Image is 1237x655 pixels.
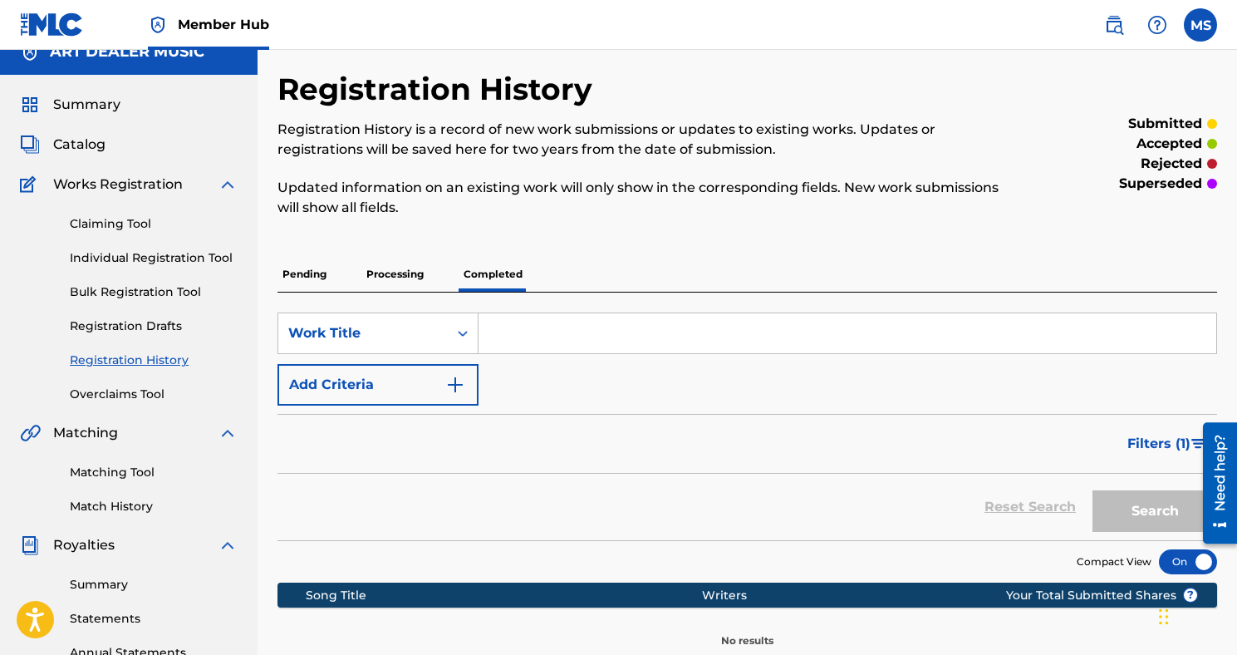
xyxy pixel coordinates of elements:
div: Writers [702,587,1059,604]
a: Statements [70,610,238,628]
a: CatalogCatalog [20,135,106,155]
span: Member Hub [178,15,269,34]
a: Overclaims Tool [70,386,238,403]
p: Processing [361,257,429,292]
img: search [1104,15,1124,35]
img: expand [218,535,238,555]
img: help [1147,15,1167,35]
img: MLC Logo [20,12,84,37]
a: Bulk Registration Tool [70,283,238,301]
span: Summary [53,95,120,115]
a: Claiming Tool [70,215,238,233]
span: Your Total Submitted Shares [1006,587,1198,604]
img: Works Registration [20,175,42,195]
h5: ART DEALER MUSIC [50,42,204,62]
div: Help [1141,8,1174,42]
a: Matching Tool [70,464,238,481]
div: Work Title [288,323,438,343]
p: accepted [1136,134,1202,154]
a: Match History [70,498,238,515]
p: No results [721,613,773,648]
p: Registration History is a record of new work submissions or updates to existing works. Updates or... [277,120,1001,160]
div: User Menu [1184,8,1217,42]
img: Accounts [20,42,40,62]
img: Top Rightsholder [148,15,168,35]
a: SummarySummary [20,95,120,115]
iframe: Chat Widget [1154,575,1237,655]
img: Catalog [20,135,40,155]
span: Catalog [53,135,106,155]
p: rejected [1141,154,1202,174]
p: submitted [1128,114,1202,134]
div: Song Title [306,587,702,604]
img: expand [218,423,238,443]
span: Compact View [1077,554,1151,569]
img: Royalties [20,535,40,555]
a: Individual Registration Tool [70,249,238,267]
a: Summary [70,576,238,593]
span: Filters ( 1 ) [1127,434,1190,454]
p: Updated information on an existing work will only show in the corresponding fields. New work subm... [277,178,1001,218]
form: Search Form [277,313,1217,540]
img: expand [218,175,238,195]
p: Completed [459,257,528,292]
img: Summary [20,95,40,115]
button: Add Criteria [277,364,479,406]
button: Filters (1) [1117,423,1217,465]
div: Drag [1159,592,1169,642]
span: Royalties [53,535,115,555]
h2: Registration History [277,71,601,108]
p: superseded [1119,174,1202,194]
a: Public Search [1097,8,1131,42]
span: Works Registration [53,175,183,195]
img: 9d2ae6d4665cec9f34b9.svg [445,375,465,395]
a: Registration History [70,352,238,369]
a: Registration Drafts [70,318,238,335]
p: Pending [277,257,331,292]
img: Matching [20,423,41,443]
span: Matching [53,423,118,443]
iframe: Resource Center [1190,416,1237,550]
